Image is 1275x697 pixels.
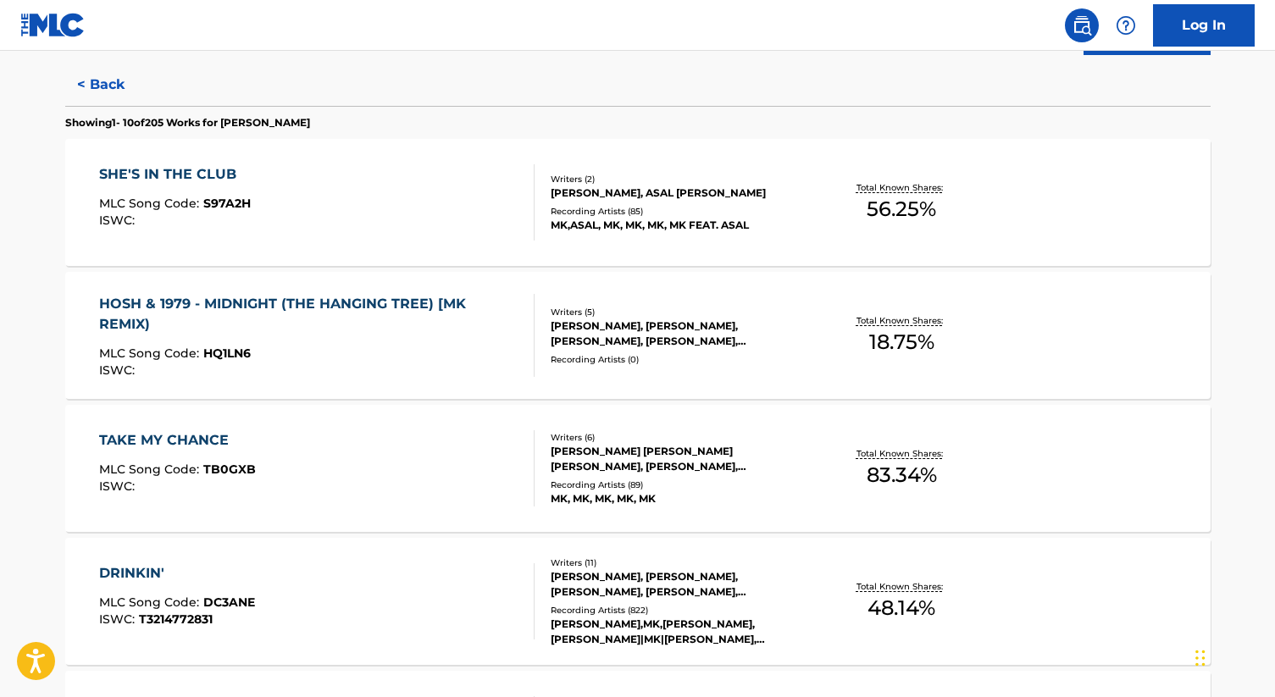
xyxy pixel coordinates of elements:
span: T3214772831 [139,611,213,627]
a: DRINKIN'MLC Song Code:DC3ANEISWC:T3214772831Writers (11)[PERSON_NAME], [PERSON_NAME], [PERSON_NAM... [65,538,1211,665]
div: HOSH & 1979 - MIDNIGHT (THE HANGING TREE) [MK REMIX) [99,294,520,335]
span: MLC Song Code : [99,595,203,610]
div: Recording Artists ( 89 ) [551,478,807,491]
div: [PERSON_NAME], [PERSON_NAME], [PERSON_NAME], [PERSON_NAME], [PERSON_NAME] [551,318,807,349]
span: ISWC : [99,611,139,627]
span: DC3ANE [203,595,255,610]
span: MLC Song Code : [99,346,203,361]
div: Recording Artists ( 85 ) [551,205,807,218]
div: DRINKIN' [99,563,255,584]
div: Drag [1195,633,1206,683]
span: MLC Song Code : [99,462,203,477]
a: HOSH & 1979 - MIDNIGHT (THE HANGING TREE) [MK REMIX)MLC Song Code:HQ1LN6ISWC:Writers (5)[PERSON_N... [65,272,1211,399]
iframe: Chat Widget [1190,616,1275,697]
p: Total Known Shares: [856,447,947,460]
div: MK,ASAL, MK, MK, MK, MK FEAT. ASAL [551,218,807,233]
span: 18.75 % [869,327,934,357]
span: 83.34 % [867,460,937,490]
img: help [1116,15,1136,36]
p: Total Known Shares: [856,181,947,194]
div: Help [1109,8,1143,42]
a: TAKE MY CHANCEMLC Song Code:TB0GXBISWC:Writers (6)[PERSON_NAME] [PERSON_NAME] [PERSON_NAME], [PER... [65,405,1211,532]
span: MLC Song Code : [99,196,203,211]
div: MK, MK, MK, MK, MK [551,491,807,506]
div: [PERSON_NAME], ASAL [PERSON_NAME] [551,185,807,201]
div: [PERSON_NAME], [PERSON_NAME], [PERSON_NAME], [PERSON_NAME], [PERSON_NAME] [PERSON_NAME], [PERSON_... [551,569,807,600]
div: Writers ( 6 ) [551,431,807,444]
p: Showing 1 - 10 of 205 Works for [PERSON_NAME] [65,115,310,130]
div: Writers ( 2 ) [551,173,807,185]
img: search [1072,15,1092,36]
span: 56.25 % [867,194,936,224]
div: Recording Artists ( 822 ) [551,604,807,617]
div: SHE'S IN THE CLUB [99,164,251,185]
button: < Back [65,64,167,106]
span: TB0GXB [203,462,256,477]
div: Writers ( 11 ) [551,556,807,569]
a: SHE'S IN THE CLUBMLC Song Code:S97A2HISWC:Writers (2)[PERSON_NAME], ASAL [PERSON_NAME]Recording A... [65,139,1211,266]
div: [PERSON_NAME] [PERSON_NAME] [PERSON_NAME], [PERSON_NAME], [PERSON_NAME], [PERSON_NAME] [PERSON_NA... [551,444,807,474]
span: ISWC : [99,362,139,378]
span: 48.14 % [868,593,935,623]
span: ISWC : [99,478,139,494]
div: TAKE MY CHANCE [99,430,256,451]
a: Public Search [1065,8,1099,42]
span: ISWC : [99,213,139,228]
p: Total Known Shares: [856,580,947,593]
a: Log In [1153,4,1255,47]
img: MLC Logo [20,13,86,37]
div: [PERSON_NAME],MK,[PERSON_NAME], [PERSON_NAME]|MK|[PERSON_NAME], [PERSON_NAME] X MK X [PERSON_NAME... [551,617,807,647]
p: Total Known Shares: [856,314,947,327]
div: Recording Artists ( 0 ) [551,353,807,366]
div: Writers ( 5 ) [551,306,807,318]
span: HQ1LN6 [203,346,251,361]
span: S97A2H [203,196,251,211]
